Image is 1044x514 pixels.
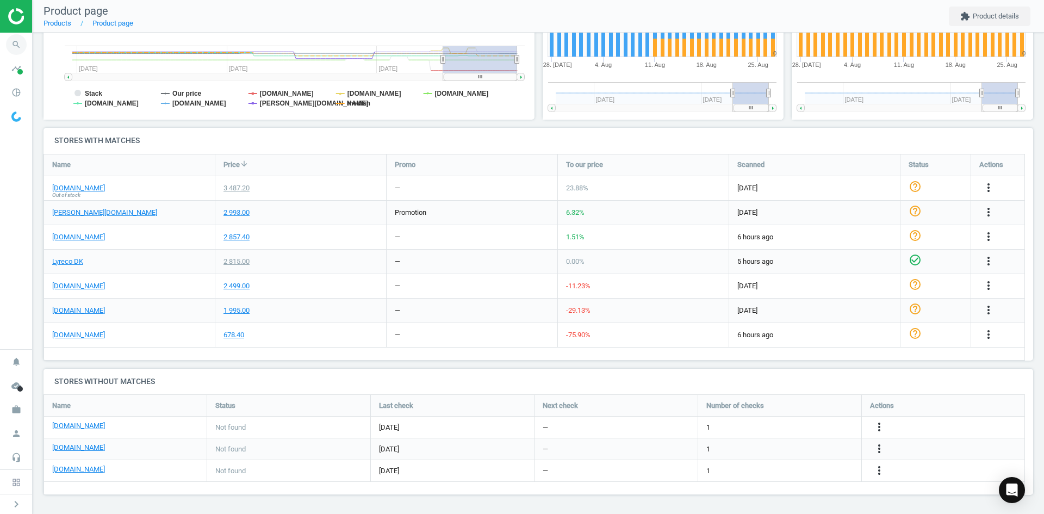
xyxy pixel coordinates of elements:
[873,464,886,477] i: more_vert
[43,19,71,27] a: Products
[982,255,995,268] i: more_vert
[6,34,27,55] i: search
[52,443,105,453] a: [DOMAIN_NAME]
[240,159,248,168] i: arrow_downward
[8,8,85,24] img: ajHJNr6hYgQAAAAASUVORK5CYII=
[395,232,400,242] div: —
[566,306,591,314] span: -29.13 %
[870,401,894,411] span: Actions
[773,50,776,57] text: 0
[873,442,886,455] i: more_vert
[997,61,1017,68] tspan: 25. Aug
[395,160,415,170] span: Promo
[696,61,716,68] tspan: 18. Aug
[543,61,571,68] tspan: 28. [DATE]
[85,100,139,107] tspan: [DOMAIN_NAME]
[223,257,250,267] div: 2 815.00
[215,444,246,454] span: Not found
[706,444,710,454] span: 1
[566,208,585,216] span: 6.32 %
[737,281,892,291] span: [DATE]
[543,401,578,411] span: Next check
[395,257,400,267] div: —
[566,282,591,290] span: -11.23 %
[379,423,526,432] span: [DATE]
[52,401,71,411] span: Name
[982,279,995,292] i: more_vert
[395,183,400,193] div: —
[52,281,105,291] a: [DOMAIN_NAME]
[737,160,765,170] span: Scanned
[566,331,591,339] span: -75.90 %
[52,306,105,315] a: [DOMAIN_NAME]
[982,181,995,194] i: more_vert
[11,112,21,122] img: wGWNvw8QSZomAAAAABJRU5ErkJggg==
[6,58,27,79] i: timeline
[909,253,922,267] i: check_circle_outline
[792,61,821,68] tspan: 28. [DATE]
[982,181,995,195] button: more_vert
[52,160,71,170] span: Name
[260,90,314,97] tspan: [DOMAIN_NAME]
[595,61,612,68] tspan: 4. Aug
[543,423,548,432] span: —
[172,90,202,97] tspan: Our price
[737,306,892,315] span: [DATE]
[215,401,235,411] span: Status
[223,330,244,340] div: 678.40
[543,466,548,476] span: —
[894,61,914,68] tspan: 11. Aug
[223,306,250,315] div: 1 995.00
[844,61,861,68] tspan: 4. Aug
[6,423,27,444] i: person
[909,229,922,242] i: help_outline
[909,205,922,218] i: help_outline
[543,444,548,454] span: —
[52,465,105,474] a: [DOMAIN_NAME]
[979,160,1003,170] span: Actions
[223,160,240,170] span: Price
[43,4,108,17] span: Product page
[43,128,1033,153] h4: Stores with matches
[737,232,892,242] span: 6 hours ago
[52,208,157,218] a: [PERSON_NAME][DOMAIN_NAME]
[982,230,995,244] button: more_vert
[6,375,27,396] i: cloud_done
[960,11,970,21] i: extension
[982,328,995,341] i: more_vert
[873,420,886,434] i: more_vert
[3,497,30,511] button: chevron_right
[6,447,27,468] i: headset_mic
[52,257,83,267] a: Lyreco DK
[92,19,133,27] a: Product page
[909,180,922,193] i: help_outline
[10,498,23,511] i: chevron_right
[395,330,400,340] div: —
[706,401,764,411] span: Number of checks
[52,183,105,193] a: [DOMAIN_NAME]
[737,330,892,340] span: 6 hours ago
[982,255,995,269] button: more_vert
[1022,50,1026,57] text: 0
[644,61,664,68] tspan: 11. Aug
[260,100,368,107] tspan: [PERSON_NAME][DOMAIN_NAME]
[566,257,585,265] span: 0.00 %
[172,100,226,107] tspan: [DOMAIN_NAME]
[6,82,27,103] i: pie_chart_outlined
[982,230,995,243] i: more_vert
[223,208,250,218] div: 2 993.00
[215,423,246,432] span: Not found
[737,183,892,193] span: [DATE]
[223,281,250,291] div: 2 499.00
[566,233,585,241] span: 1.51 %
[395,281,400,291] div: —
[435,90,489,97] tspan: [DOMAIN_NAME]
[873,442,886,456] button: more_vert
[379,444,526,454] span: [DATE]
[52,421,105,431] a: [DOMAIN_NAME]
[6,399,27,420] i: work
[737,208,892,218] span: [DATE]
[52,191,80,199] span: Out of stock
[379,401,413,411] span: Last check
[223,183,250,193] div: 3 487.20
